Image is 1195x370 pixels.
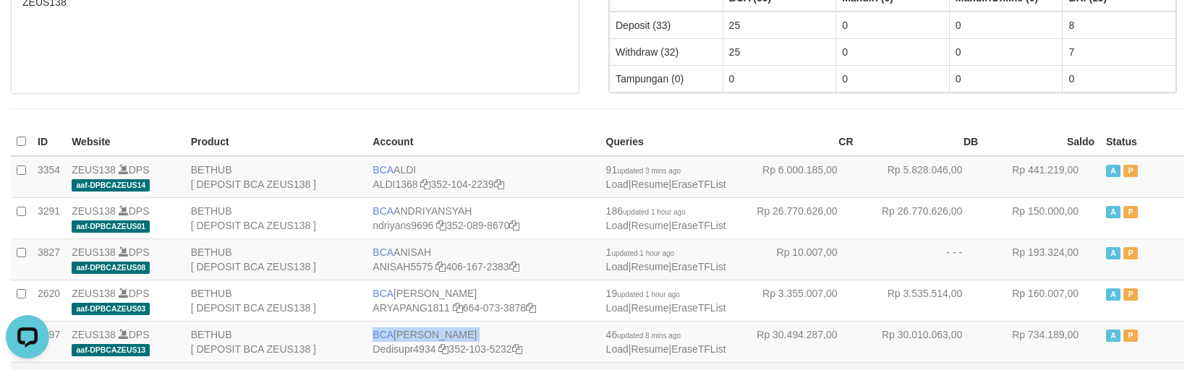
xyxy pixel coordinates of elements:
[606,302,629,314] a: Load
[373,246,394,258] span: BCA
[859,280,985,321] td: Rp 3.535.514,00
[66,280,185,321] td: DPS
[1063,12,1176,39] td: 8
[734,280,859,321] td: Rp 3.355.007,00
[606,288,726,314] span: | |
[859,197,985,238] td: Rp 26.770.626,00
[623,208,686,216] span: updated 1 hour ago
[373,164,394,176] span: BCA
[373,329,394,340] span: BCA
[72,262,150,274] span: aaf-DPBCAZEUS08
[72,205,116,217] a: ZEUS138
[606,246,675,258] span: 1
[32,197,66,238] td: 3291
[436,220,446,231] a: Copy ndriyans9696 to clipboard
[606,246,726,272] span: | |
[72,329,116,340] a: ZEUS138
[72,179,150,192] span: aaf-DPBCAZEUS14
[984,321,1100,362] td: Rp 734.189,00
[734,128,859,156] th: CR
[610,38,723,65] td: Withdraw (32)
[526,302,536,314] a: Copy 6640733878 to clipboard
[671,261,726,272] a: EraseTFList
[185,156,367,198] td: BETHUB [ DEPOSIT BCA ZEUS138 ]
[32,156,66,198] td: 3354
[606,329,726,355] span: | |
[32,280,66,321] td: 2620
[373,302,450,314] a: ARYAPANG1811
[509,220,519,231] a: Copy 3520898670 to clipboard
[1123,330,1138,342] span: Paused
[723,38,836,65] td: 25
[606,220,629,231] a: Load
[859,238,985,280] td: - - -
[949,38,1063,65] td: 0
[1106,330,1120,342] span: Active
[512,343,522,355] a: Copy 3521035232 to clipboard
[606,205,686,217] span: 186
[367,321,600,362] td: [PERSON_NAME] 352-103-5232
[373,205,394,217] span: BCA
[367,128,600,156] th: Account
[1063,38,1176,65] td: 7
[671,343,726,355] a: EraseTFList
[723,12,836,39] td: 25
[185,321,367,362] td: BETHUB [ DEPOSIT BCA ZEUS138 ]
[373,343,435,355] a: Dedisupr4934
[949,12,1063,39] td: 0
[600,128,734,156] th: Queries
[984,238,1100,280] td: Rp 193.324,00
[734,321,859,362] td: Rp 30.494.287,00
[1123,288,1138,301] span: Paused
[606,205,726,231] span: | |
[32,238,66,280] td: 3827
[606,178,629,190] a: Load
[367,156,600,198] td: ALDI 352-104-2239
[723,65,836,92] td: 0
[671,220,726,231] a: EraseTFList
[859,156,985,198] td: Rp 5.828.046,00
[509,261,519,272] a: Copy 4061672383 to clipboard
[185,197,367,238] td: BETHUB [ DEPOSIT BCA ZEUS138 ]
[859,321,985,362] td: Rp 30.010.063,00
[1106,288,1120,301] span: Active
[185,128,367,156] th: Product
[1063,65,1176,92] td: 0
[185,238,367,280] td: BETHUB [ DEPOSIT BCA ZEUS138 ]
[66,128,185,156] th: Website
[836,38,950,65] td: 0
[610,12,723,39] td: Deposit (33)
[734,156,859,198] td: Rp 6.000.185,00
[984,197,1100,238] td: Rp 150.000,00
[859,128,985,156] th: DB
[373,288,394,299] span: BCA
[617,291,680,298] span: updated 1 hour ago
[631,261,668,272] a: Resume
[606,164,681,176] span: 91
[373,220,433,231] a: ndriyans9696
[734,238,859,280] td: Rp 10.007,00
[1106,247,1120,259] span: Active
[617,332,681,340] span: updated 8 mins ago
[66,156,185,198] td: DPS
[1123,165,1138,177] span: Paused
[72,246,116,258] a: ZEUS138
[1100,128,1184,156] th: Status
[494,178,504,190] a: Copy 3521042239 to clipboard
[606,164,726,190] span: | |
[984,156,1100,198] td: Rp 441.219,00
[367,280,600,321] td: [PERSON_NAME] 664-073-3878
[438,343,448,355] a: Copy Dedisupr4934 to clipboard
[836,12,950,39] td: 0
[984,128,1100,156] th: Saldo
[367,197,600,238] td: ANDRIYANSYAH 352-089-8670
[734,197,859,238] td: Rp 26.770.626,00
[72,220,150,233] span: aaf-DPBCAZEUS01
[185,280,367,321] td: BETHUB [ DEPOSIT BCA ZEUS138 ]
[1106,206,1120,218] span: Active
[631,343,668,355] a: Resume
[606,288,680,299] span: 19
[949,65,1063,92] td: 0
[671,302,726,314] a: EraseTFList
[631,178,668,190] a: Resume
